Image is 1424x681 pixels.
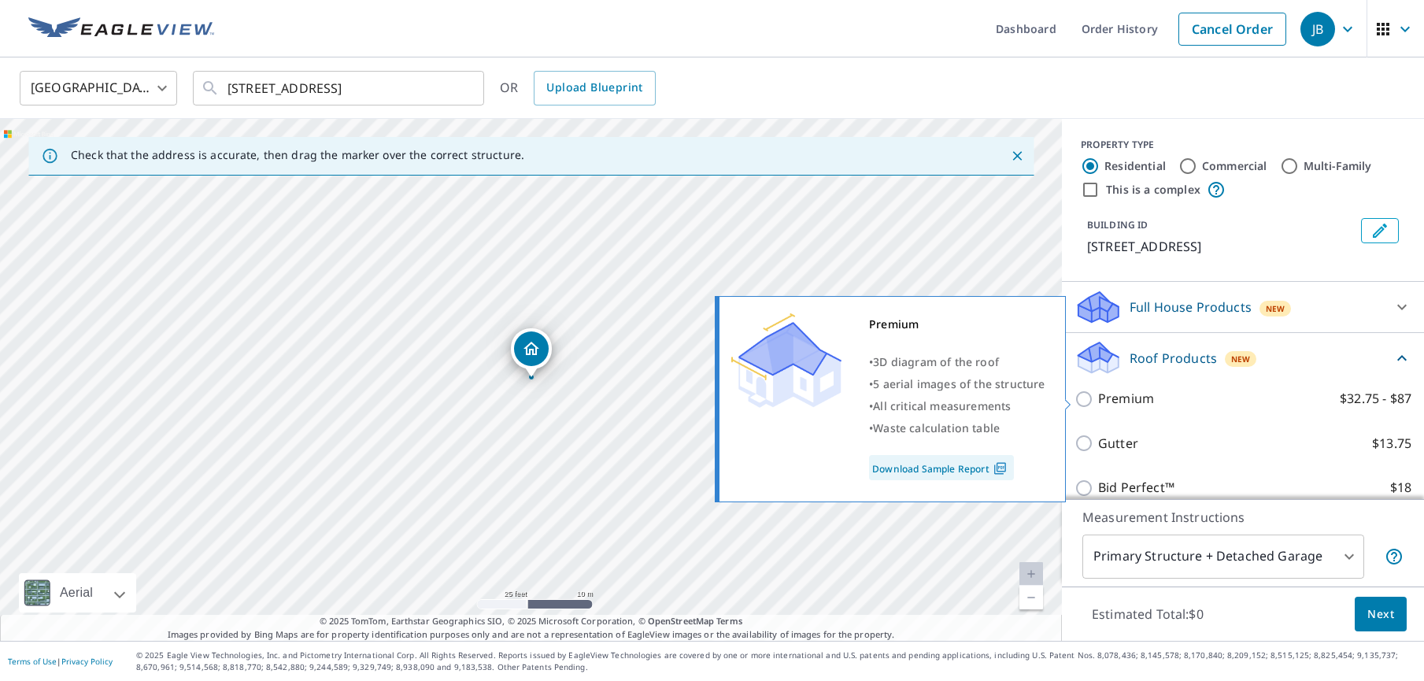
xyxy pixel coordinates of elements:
[1130,349,1217,368] p: Roof Products
[1367,605,1394,624] span: Next
[1079,597,1216,631] p: Estimated Total: $0
[1385,547,1404,566] span: Your report will include the primary structure and a detached garage if one exists.
[869,313,1045,335] div: Premium
[1202,158,1267,174] label: Commercial
[1266,302,1285,315] span: New
[534,71,655,105] a: Upload Blueprint
[500,71,656,105] div: OR
[28,17,214,41] img: EV Logo
[8,657,113,666] p: |
[1106,182,1200,198] label: This is a complex
[8,656,57,667] a: Terms of Use
[1098,434,1138,453] p: Gutter
[136,650,1416,673] p: © 2025 Eagle View Technologies, Inc. and Pictometry International Corp. All Rights Reserved. Repo...
[873,376,1045,391] span: 5 aerial images of the structure
[1304,158,1372,174] label: Multi-Family
[1361,218,1399,243] button: Edit building 1
[1019,586,1043,609] a: Current Level 20, Zoom Out
[1098,478,1174,498] p: Bid Perfect™
[873,420,1000,435] span: Waste calculation table
[227,66,452,110] input: Search by address or latitude-longitude
[20,66,177,110] div: [GEOGRAPHIC_DATA]
[1104,158,1166,174] label: Residential
[19,573,136,613] div: Aerial
[1081,138,1405,152] div: PROPERTY TYPE
[55,573,98,613] div: Aerial
[1082,508,1404,527] p: Measurement Instructions
[61,656,113,667] a: Privacy Policy
[1082,535,1364,579] div: Primary Structure + Detached Garage
[1130,298,1252,316] p: Full House Products
[873,398,1011,413] span: All critical measurements
[1087,237,1355,256] p: [STREET_ADDRESS]
[648,615,714,627] a: OpenStreetMap
[1178,13,1286,46] a: Cancel Order
[1074,339,1411,376] div: Roof ProductsNew
[1355,597,1407,632] button: Next
[1340,389,1411,409] p: $32.75 - $87
[989,461,1011,476] img: Pdf Icon
[869,351,1045,373] div: •
[869,455,1014,480] a: Download Sample Report
[873,354,999,369] span: 3D diagram of the roof
[869,417,1045,439] div: •
[1007,146,1027,166] button: Close
[71,148,524,162] p: Check that the address is accurate, then drag the marker over the correct structure.
[1372,434,1411,453] p: $13.75
[869,395,1045,417] div: •
[1390,478,1411,498] p: $18
[1098,389,1154,409] p: Premium
[731,313,841,408] img: Premium
[1231,353,1251,365] span: New
[1300,12,1335,46] div: JB
[320,615,742,628] span: © 2025 TomTom, Earthstar Geographics SIO, © 2025 Microsoft Corporation, ©
[1087,218,1148,231] p: BUILDING ID
[1074,288,1411,326] div: Full House ProductsNew
[869,373,1045,395] div: •
[716,615,742,627] a: Terms
[1019,562,1043,586] a: Current Level 20, Zoom In Disabled
[511,328,552,377] div: Dropped pin, building 1, Residential property, 190 Broadway St Asheville, NC 28801
[546,78,642,98] span: Upload Blueprint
